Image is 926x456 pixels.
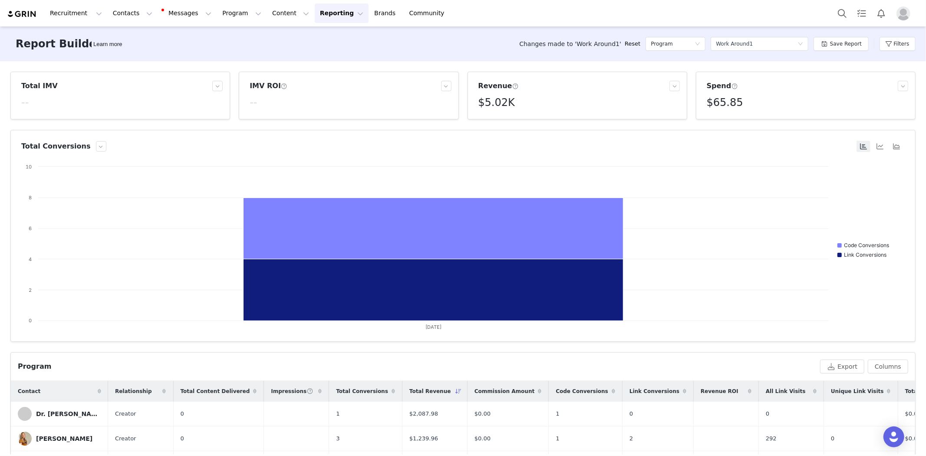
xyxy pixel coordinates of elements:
[29,225,32,231] text: 6
[868,360,908,373] button: Columns
[271,387,313,395] span: Impressions
[891,7,919,20] button: Profile
[831,387,884,395] span: Unique Link Visits
[158,3,217,23] button: Messages
[852,3,871,23] a: Tasks
[475,387,534,395] span: Commission Amount
[409,410,438,418] span: $2,087.98
[16,36,101,52] h3: Report Builder
[896,7,910,20] img: placeholder-profile.jpg
[115,434,136,443] span: Creator
[844,251,886,258] text: Link Conversions
[766,410,769,418] span: 0
[267,3,314,23] button: Content
[707,81,738,91] h3: Spend
[404,3,454,23] a: Community
[766,434,777,443] span: 292
[701,387,738,395] span: Revenue ROI
[409,434,438,443] span: $1,239.96
[844,242,889,248] text: Code Conversions
[45,3,107,23] button: Recruitment
[21,141,91,152] h3: Total Conversions
[315,3,369,23] button: Reporting
[29,256,32,262] text: 4
[766,387,805,395] span: All Link Visits
[336,434,339,443] span: 3
[872,3,891,23] button: Notifications
[820,360,864,373] button: Export
[29,287,32,293] text: 2
[409,387,451,395] span: Total Revenue
[21,81,58,91] h3: Total IMV
[18,387,40,395] span: Contact
[181,434,184,443] span: 0
[29,317,32,324] text: 0
[217,3,267,23] button: Program
[475,410,491,418] span: $0.00
[556,387,608,395] span: Code Conversions
[629,434,633,443] span: 2
[831,434,834,443] span: 0
[814,37,869,51] button: Save Report
[475,434,491,443] span: $0.00
[26,164,32,170] text: 10
[629,410,633,418] span: 0
[181,387,250,395] span: Total Content Delivered
[336,387,388,395] span: Total Conversions
[18,361,51,372] div: Program
[115,387,152,395] span: Relationship
[833,3,852,23] button: Search
[629,387,679,395] span: Link Conversions
[625,40,640,48] a: Reset
[880,37,916,51] button: Filters
[18,432,101,446] a: [PERSON_NAME]
[556,410,559,418] span: 1
[905,410,921,418] span: $0.00
[425,324,442,330] text: [DATE]
[716,37,753,50] div: Work Around1
[556,434,559,443] span: 1
[36,435,92,442] div: [PERSON_NAME]
[798,41,803,47] i: icon: down
[905,434,921,443] span: $0.00
[695,41,700,47] i: icon: down
[181,410,184,418] span: 0
[7,10,37,18] img: grin logo
[18,407,101,421] a: Dr. [PERSON_NAME]
[21,95,29,110] h5: --
[651,37,673,50] h5: Program
[519,40,621,49] span: Changes made to 'Work Around1'
[883,426,904,447] div: Open Intercom Messenger
[36,410,101,417] div: Dr. [PERSON_NAME]
[92,40,124,49] div: Tooltip anchor
[115,410,136,418] span: Creator
[707,95,743,110] h5: $65.85
[369,3,403,23] a: Brands
[478,81,519,91] h3: Revenue
[108,3,158,23] button: Contacts
[336,410,339,418] span: 1
[250,81,287,91] h3: IMV ROI
[250,95,257,110] h5: --
[18,432,32,446] img: fa1dd7af-4686-4a9a-9cc1-1fe226ace9a7.jpg
[478,95,515,110] h5: $5.02K
[29,195,32,201] text: 8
